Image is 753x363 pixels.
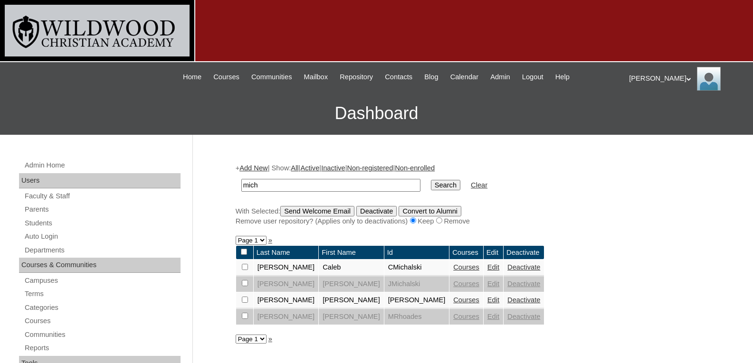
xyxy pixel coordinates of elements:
a: Courses [209,72,244,83]
span: Home [183,72,201,83]
span: Communities [251,72,292,83]
span: Help [555,72,570,83]
a: Repository [335,72,378,83]
input: Search [241,179,420,192]
h3: Dashboard [5,92,748,135]
td: Deactivate [504,246,544,260]
a: Logout [517,72,548,83]
a: Edit [487,296,499,304]
a: Admin [486,72,515,83]
td: JMichalski [384,276,449,292]
a: Inactive [321,164,345,172]
span: Blog [424,72,438,83]
a: Admin Home [24,159,181,171]
span: Admin [490,72,510,83]
td: MRhoades [384,309,449,325]
img: logo-white.png [5,5,190,56]
td: [PERSON_NAME] [254,292,319,308]
a: Deactivate [507,263,540,271]
a: Students [24,217,181,229]
input: Deactivate [356,206,397,216]
td: [PERSON_NAME] [384,292,449,308]
div: Courses & Communities [19,258,181,273]
a: Faculty & Staff [24,190,181,202]
a: Add New [239,164,267,172]
a: Auto Login [24,231,181,242]
a: Non-registered [347,164,393,172]
div: Remove user repository? (Applies only to deactivations) Keep Remove [236,216,706,226]
a: Deactivate [507,280,540,288]
a: Categories [24,302,181,314]
td: Caleb [319,260,384,276]
a: Deactivate [507,296,540,304]
td: Last Name [254,246,319,260]
td: First Name [319,246,384,260]
td: Id [384,246,449,260]
td: [PERSON_NAME] [319,309,384,325]
a: Courses [24,315,181,327]
img: Jill Isaac [697,67,721,91]
span: Courses [213,72,239,83]
a: Communities [247,72,297,83]
span: Mailbox [304,72,328,83]
div: + | Show: | | | | [236,163,706,226]
a: Edit [487,313,499,320]
span: Logout [522,72,543,83]
a: Non-enrolled [395,164,435,172]
input: Convert to Alumni [399,206,461,216]
a: Contacts [380,72,417,83]
td: [PERSON_NAME] [319,292,384,308]
td: Edit [484,246,503,260]
a: Edit [487,280,499,288]
td: [PERSON_NAME] [254,276,319,292]
a: All [291,164,298,172]
a: Home [178,72,206,83]
span: Calendar [450,72,478,83]
td: [PERSON_NAME] [254,260,319,276]
a: Clear [471,181,487,189]
a: » [268,335,272,343]
a: Deactivate [507,313,540,320]
a: Courses [453,296,479,304]
a: Help [551,72,574,83]
input: Send Welcome Email [280,206,354,216]
div: Users [19,173,181,188]
span: Contacts [385,72,412,83]
a: Calendar [446,72,483,83]
input: Search [431,180,460,190]
a: Active [300,164,319,172]
a: Reports [24,342,181,354]
a: Courses [453,263,479,271]
td: Courses [449,246,483,260]
div: With Selected: [236,206,706,226]
a: Blog [419,72,443,83]
div: [PERSON_NAME] [629,67,743,91]
td: CMichalski [384,260,449,276]
a: Mailbox [299,72,333,83]
a: » [268,236,272,244]
a: Communities [24,329,181,341]
a: Parents [24,204,181,215]
a: Courses [453,280,479,288]
a: Terms [24,288,181,300]
span: Repository [340,72,373,83]
a: Courses [453,313,479,320]
a: Campuses [24,275,181,287]
td: [PERSON_NAME] [319,276,384,292]
a: Edit [487,263,499,271]
a: Departments [24,244,181,256]
td: [PERSON_NAME] [254,309,319,325]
